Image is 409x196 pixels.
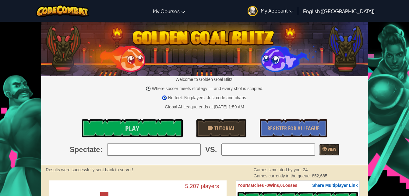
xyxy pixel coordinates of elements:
span: Spectate [70,144,100,155]
img: Golden Goal [41,19,368,76]
strong: Results were successfully sent back to server! [46,167,133,172]
span: VS. [205,144,217,155]
span: 852,685 [312,173,327,178]
span: My Account [261,7,293,14]
span: Games simulated by you: [254,167,303,172]
span: Tutorial [213,125,235,132]
span: My Courses [153,8,180,14]
span: Your [238,183,247,188]
a: English ([GEOGRAPHIC_DATA]) [300,3,378,19]
span: Matches - [247,183,267,188]
span: English ([GEOGRAPHIC_DATA]) [303,8,375,14]
img: avatar [248,6,258,16]
a: Register for AI League [260,119,327,137]
span: Wins, [269,183,280,188]
span: Share Multiplayer Link [312,183,358,188]
th: 0 0 [236,181,359,190]
span: Losses [283,183,297,188]
a: Tutorial [196,119,246,137]
span: 24 [303,167,308,172]
span: Games currently in the queue: [254,173,312,178]
span: : [100,144,103,155]
img: CodeCombat logo [36,5,89,17]
a: My Courses [150,3,188,19]
div: Global AI League ends at [DATE] 1:59 AM [165,104,244,110]
a: My Account [245,1,296,20]
p: 🧿 No feet. No players. Just code and chaos. [41,95,368,101]
p: ⚽ Where soccer meets strategy — and every shot is scripted. [41,85,368,92]
text: 5,207 players [185,183,219,189]
span: Register for AI League [267,125,319,132]
span: View [327,146,336,152]
p: Welcome to Golden Goal Blitz! [41,76,368,82]
span: Play [125,124,139,133]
